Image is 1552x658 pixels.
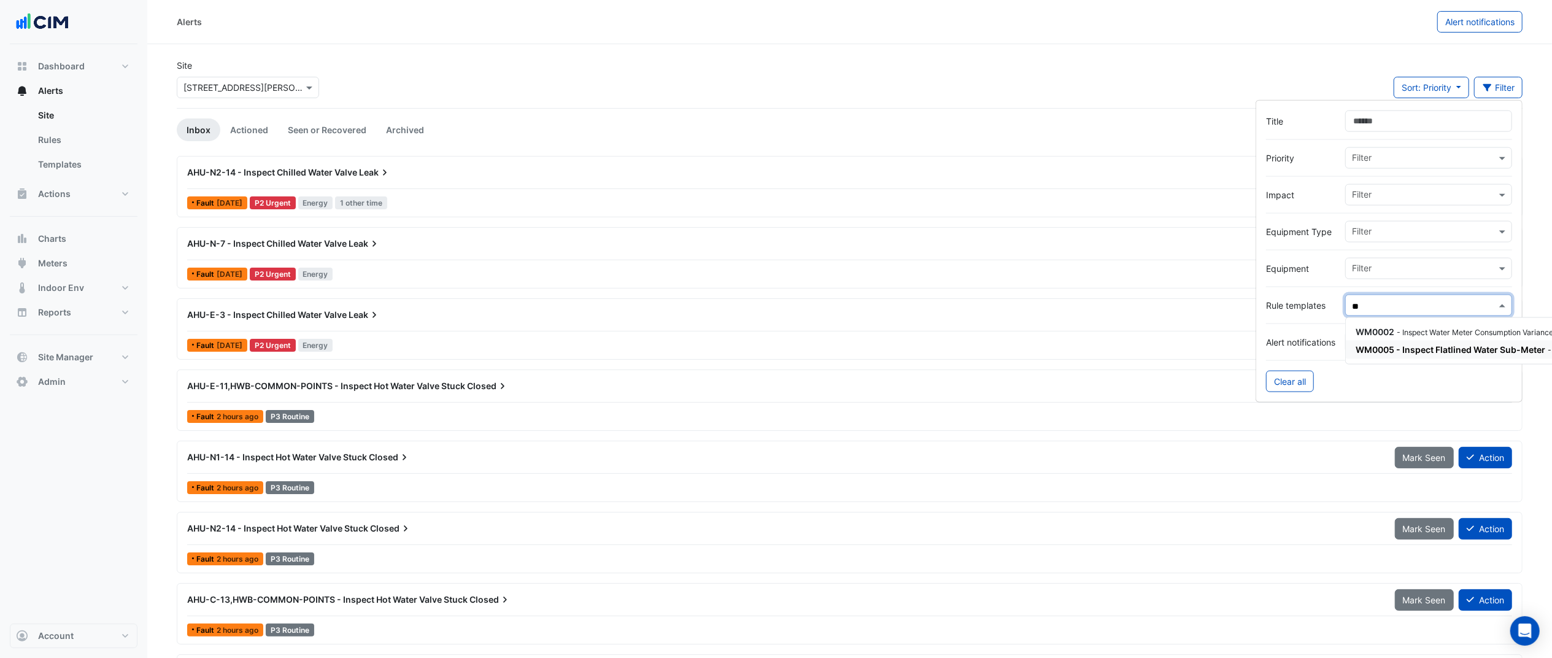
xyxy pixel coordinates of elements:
span: Energy [298,196,333,209]
button: Mark Seen [1395,589,1454,611]
span: Fault [196,627,217,634]
label: Site [177,59,192,72]
span: Leak [359,166,391,179]
button: Admin [10,370,137,394]
button: Action [1459,589,1512,611]
span: Reports [38,306,71,319]
div: Alerts [10,103,137,182]
span: Closed [469,594,511,606]
div: Filter [1350,188,1372,204]
div: Open Intercom Messenger [1510,616,1540,646]
span: AHU-C-13,HWB-COMMON-POINTS - Inspect Hot Water Valve Stuck [187,594,468,605]
span: Mon 01-Sep-2025 09:46 AEST [217,554,258,563]
button: Mark Seen [1395,447,1454,468]
a: Seen or Recovered [278,118,376,141]
span: Mon 25-Aug-2025 09:33 AEST [217,341,242,350]
app-icon: Admin [16,376,28,388]
div: Filter [1350,151,1372,167]
div: Alerts [177,15,202,28]
app-icon: Indoor Env [16,282,28,294]
label: Equipment Type [1266,225,1335,238]
span: Sort: Priority [1402,82,1451,93]
div: P3 Routine [266,481,314,494]
span: WM0005 - Inspect Flatlined Water Sub-Meter [1356,344,1545,355]
button: Alerts [10,79,137,103]
span: AHU-N-7 - Inspect Chilled Water Valve [187,238,347,249]
button: Clear all [1266,371,1314,392]
span: Fault [196,342,217,349]
button: Indoor Env [10,276,137,300]
a: Rules [28,128,137,152]
div: P2 Urgent [250,339,296,352]
label: Title [1266,115,1335,128]
span: Energy [298,339,333,352]
span: Dashboard [38,60,85,72]
button: Charts [10,226,137,251]
span: Mon 01-Sep-2025 09:46 AEST [217,625,258,635]
button: Meters [10,251,137,276]
span: Charts [38,233,66,245]
button: Reports [10,300,137,325]
span: Fault [196,199,217,207]
app-icon: Charts [16,233,28,245]
a: Archived [376,118,434,141]
app-icon: Actions [16,188,28,200]
span: Closed [467,380,509,392]
button: Action [1459,447,1512,468]
span: Indoor Env [38,282,84,294]
label: Rule templates [1266,299,1335,312]
span: 1 other time [335,196,387,209]
label: Priority [1266,152,1335,164]
span: Mon 25-Aug-2025 09:33 AEST [217,269,242,279]
div: P2 Urgent [250,268,296,281]
label: Equipment [1266,262,1335,275]
span: Admin [38,376,66,388]
span: Mon 01-Sep-2025 09:46 AEST [217,483,258,492]
label: Impact [1266,188,1335,201]
button: Mark Seen [1395,518,1454,540]
app-icon: Meters [16,257,28,269]
button: Sort: Priority [1394,77,1469,98]
button: Actions [10,182,137,206]
span: Account [38,630,74,642]
div: P3 Routine [266,624,314,637]
span: Mon 01-Sep-2025 09:47 AEST [217,412,258,421]
span: AHU-N1-14 - Inspect Hot Water Valve Stuck [187,452,367,462]
span: WM0002 [1356,327,1394,337]
span: Site Manager [38,351,93,363]
a: Inbox [177,118,220,141]
span: Leak [349,309,380,321]
span: Closed [369,451,411,463]
span: Meters [38,257,68,269]
button: Action [1459,518,1512,540]
a: Templates [28,152,137,177]
span: Closed [370,522,412,535]
span: Mon 25-Aug-2025 11:03 AEST [217,198,242,207]
span: Fault [196,271,217,278]
a: Actioned [220,118,278,141]
span: Fault [196,555,217,563]
app-icon: Alerts [16,85,28,97]
span: Alerts [38,85,63,97]
span: AHU-N2-14 - Inspect Hot Water Valve Stuck [187,523,368,533]
span: Actions [38,188,71,200]
div: P3 Routine [266,410,314,423]
span: AHU-E-11,HWB-COMMON-POINTS - Inspect Hot Water Valve Stuck [187,381,465,391]
div: P2 Urgent [250,196,296,209]
span: Alert notifications [1445,17,1515,27]
div: P3 Routine [266,552,314,565]
span: Energy [298,268,333,281]
span: Mark Seen [1403,452,1446,463]
app-icon: Reports [16,306,28,319]
button: Dashboard [10,54,137,79]
span: Fault [196,484,217,492]
app-icon: Site Manager [16,351,28,363]
div: Filter [1350,225,1372,241]
span: AHU-E-3 - Inspect Chilled Water Valve [187,309,347,320]
button: Alert notifications [1437,11,1523,33]
label: Alert notifications [1266,336,1335,349]
app-icon: Dashboard [16,60,28,72]
span: AHU-N2-14 - Inspect Chilled Water Valve [187,167,357,177]
img: Company Logo [15,10,70,34]
button: Filter [1474,77,1523,98]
